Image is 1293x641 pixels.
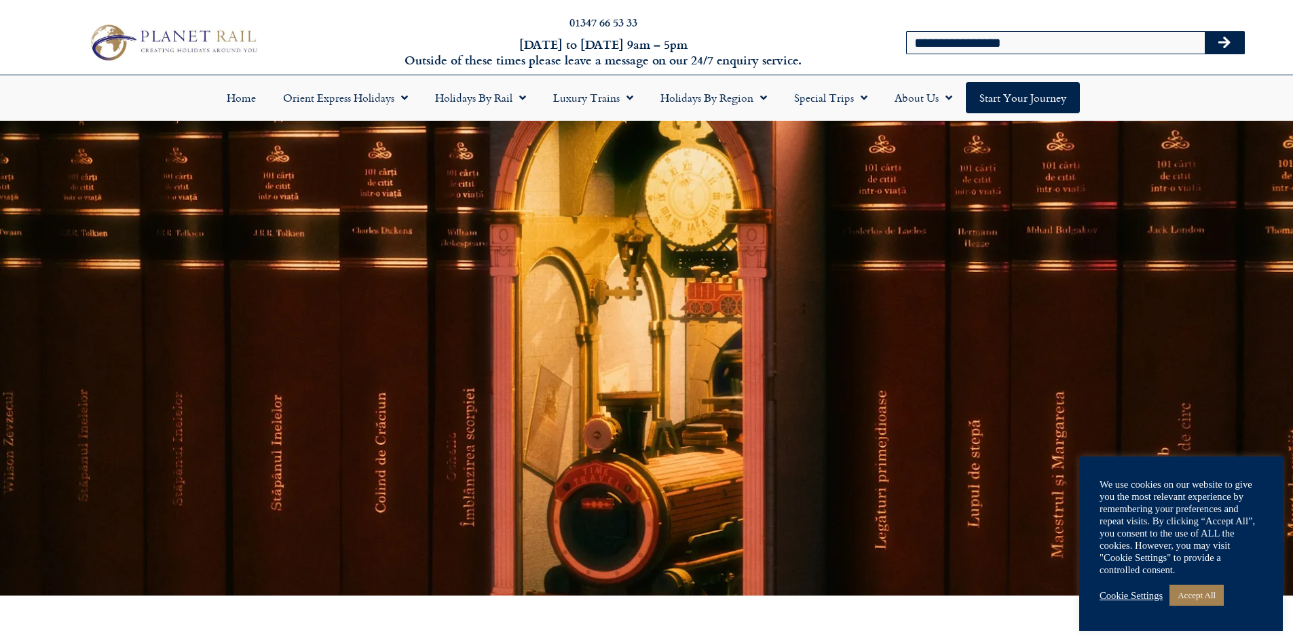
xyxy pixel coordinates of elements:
[1169,585,1224,606] a: Accept All
[540,82,647,113] a: Luxury Trains
[881,82,966,113] a: About Us
[1205,32,1244,54] button: Search
[1100,478,1262,576] div: We use cookies on our website to give you the most relevant experience by remembering your prefer...
[1100,589,1163,602] a: Cookie Settings
[421,82,540,113] a: Holidays by Rail
[348,37,859,69] h6: [DATE] to [DATE] 9am – 5pm Outside of these times please leave a message on our 24/7 enquiry serv...
[7,82,1286,113] nav: Menu
[269,82,421,113] a: Orient Express Holidays
[781,82,881,113] a: Special Trips
[213,82,269,113] a: Home
[569,14,637,30] a: 01347 66 53 33
[647,82,781,113] a: Holidays by Region
[966,82,1080,113] a: Start your Journey
[83,20,261,64] img: Planet Rail Train Holidays Logo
